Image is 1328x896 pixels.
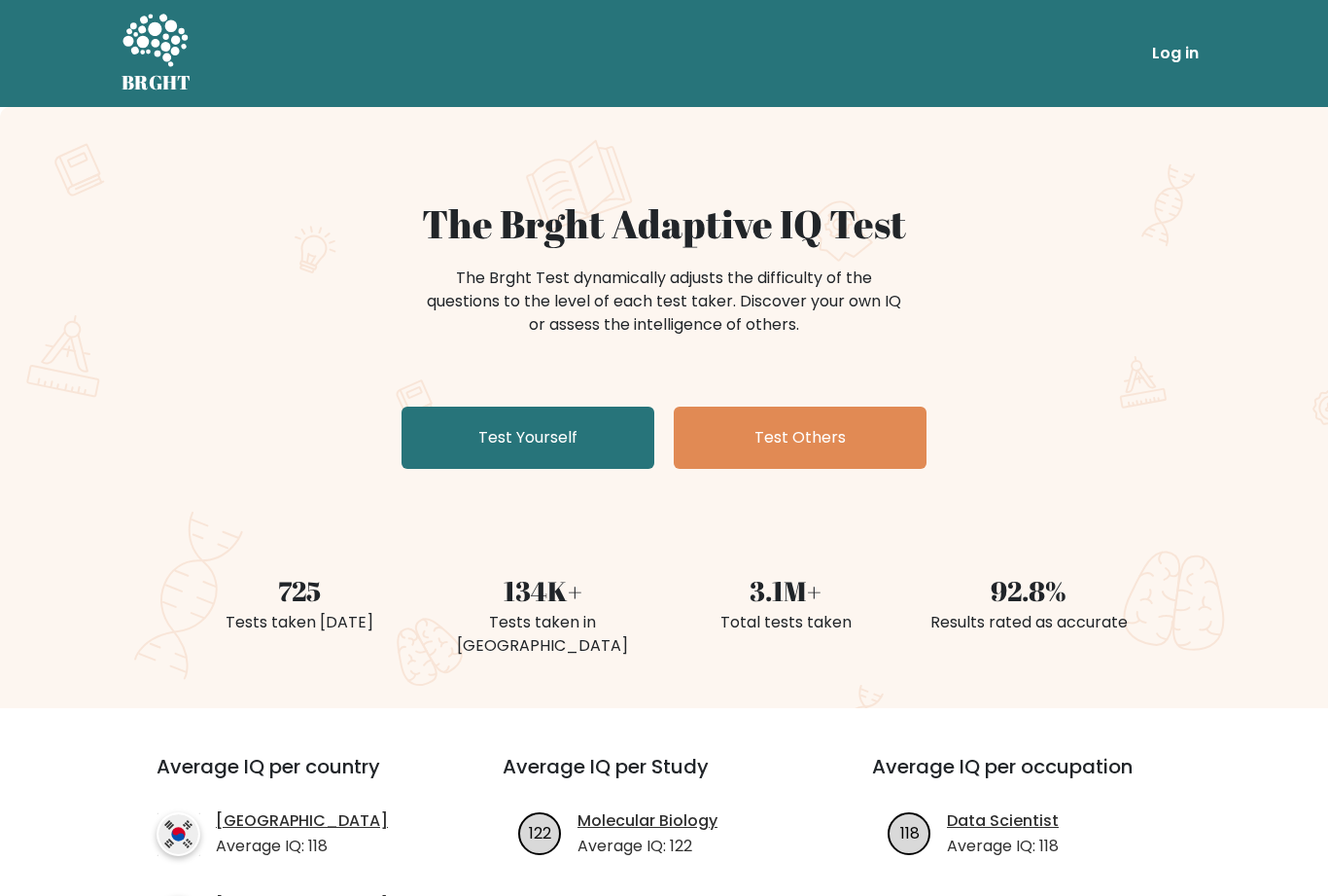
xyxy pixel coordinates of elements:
h1: The Brght Adaptive IQ Test [190,200,1138,247]
a: BRGHT [122,8,192,99]
h5: BRGHT [122,71,192,94]
a: Test Yourself [402,407,654,469]
p: Average IQ: 118 [947,835,1059,858]
a: Data Scientist [947,809,1059,833]
div: Tests taken [DATE] [190,611,409,634]
a: Molecular Biology [577,809,717,833]
h3: Average IQ per Study [503,755,825,802]
div: 92.8% [919,570,1138,611]
text: 118 [900,821,920,843]
div: 3.1M+ [676,570,895,611]
div: 134K+ [433,570,652,611]
text: 122 [529,821,551,843]
h3: Average IQ per occupation [872,755,1195,802]
a: Log in [1144,34,1206,73]
div: Total tests taken [676,611,895,634]
div: Results rated as accurate [919,611,1138,634]
p: Average IQ: 118 [216,835,388,858]
div: Tests taken in [GEOGRAPHIC_DATA] [433,611,652,658]
a: [GEOGRAPHIC_DATA] [216,809,388,833]
div: 725 [190,570,409,611]
h3: Average IQ per country [157,755,433,802]
div: The Brght Test dynamically adjusts the difficulty of the questions to the level of each test take... [421,267,907,337]
a: Test Others [674,407,926,469]
p: Average IQ: 122 [577,835,717,858]
img: country [157,812,200,856]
